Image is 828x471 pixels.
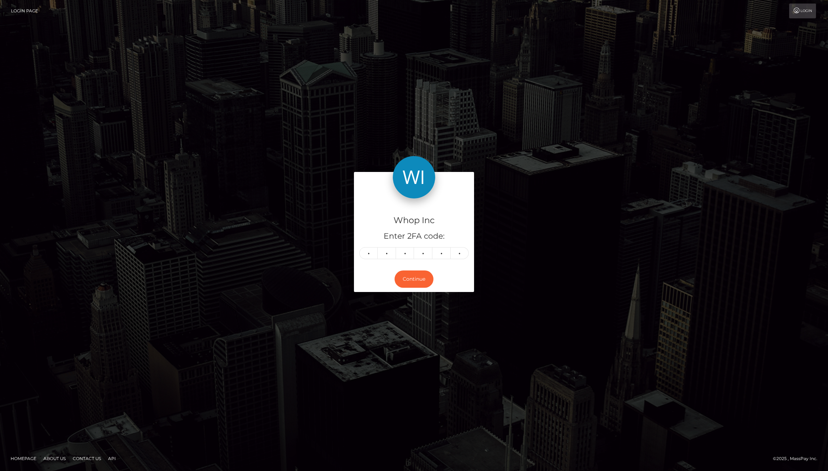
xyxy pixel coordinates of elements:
button: Continue [395,270,433,288]
a: Homepage [8,453,39,464]
a: Contact Us [70,453,104,464]
a: About Us [41,453,69,464]
div: © 2025 , MassPay Inc. [773,455,823,463]
a: Login [789,4,816,18]
img: Whop Inc [393,156,435,198]
a: Login Page [11,4,38,18]
h4: Whop Inc [359,214,469,227]
a: API [105,453,119,464]
h5: Enter 2FA code: [359,231,469,242]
